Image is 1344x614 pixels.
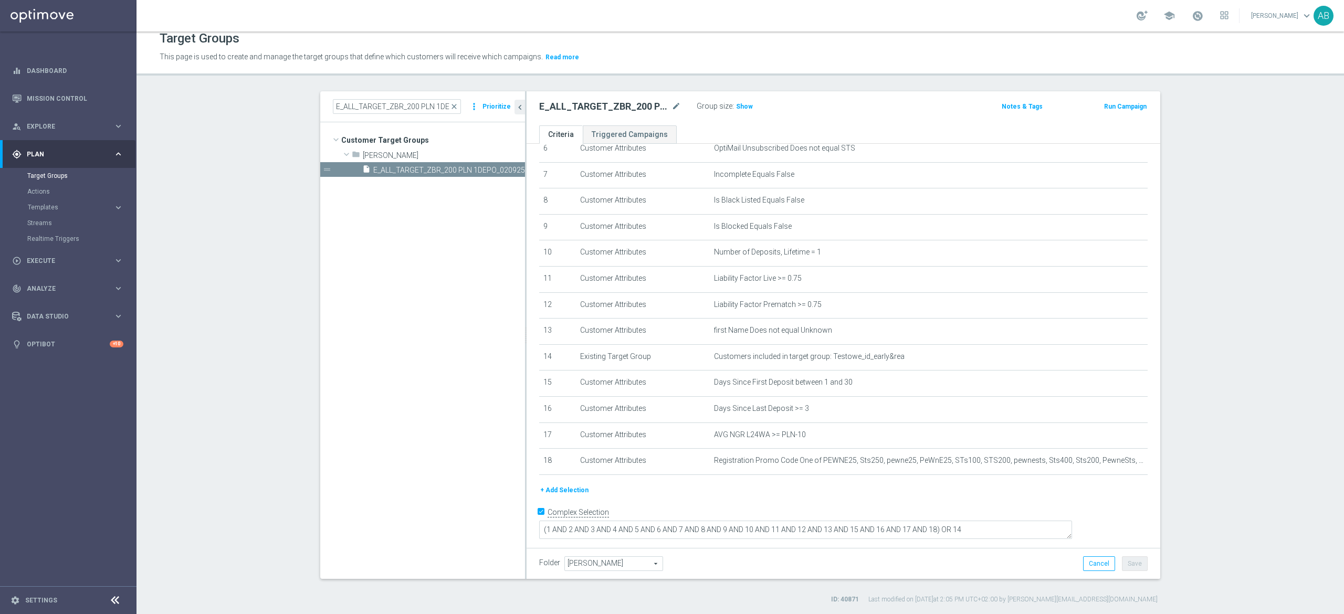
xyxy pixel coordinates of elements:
td: Customer Attributes [576,240,710,267]
i: lightbulb [12,340,22,349]
span: And&#x17C;elika B. [363,151,525,160]
span: Execute [27,258,113,264]
button: track_changes Analyze keyboard_arrow_right [12,284,124,293]
span: OptiMail Unsubscribed Does not equal STS [714,144,855,153]
span: Analyze [27,285,113,292]
button: equalizer Dashboard [12,67,124,75]
span: Liability Factor Prematch >= 0.75 [714,300,822,309]
span: Customer Target Groups [341,133,525,147]
i: keyboard_arrow_right [113,283,123,293]
td: 6 [539,136,576,162]
a: Realtime Triggers [27,235,109,243]
i: more_vert [469,99,479,114]
td: 16 [539,396,576,422]
button: Data Studio keyboard_arrow_right [12,312,124,321]
i: equalizer [12,66,22,76]
td: Customer Attributes [576,292,710,319]
button: Cancel [1083,556,1115,571]
div: Realtime Triggers [27,231,135,247]
div: Mission Control [12,84,123,112]
i: settings [10,596,20,605]
i: keyboard_arrow_right [113,256,123,266]
td: Customer Attributes [576,449,710,475]
td: 9 [539,214,576,240]
label: ID: 40871 [831,595,859,604]
td: 17 [539,422,576,449]
div: Plan [12,150,113,159]
div: Explore [12,122,113,131]
i: folder [352,150,360,162]
td: 12 [539,292,576,319]
h2: E_ALL_TARGET_ZBR_200 PLN 1DEPO_020925 [539,100,669,113]
input: Quick find group or folder [333,99,461,114]
i: keyboard_arrow_right [113,203,123,213]
span: school [1163,10,1175,22]
span: Days Since Last Deposit >= 3 [714,404,809,413]
i: keyboard_arrow_right [113,149,123,159]
td: 13 [539,319,576,345]
button: + Add Selection [539,484,590,496]
span: Is Black Listed Equals False [714,196,804,205]
span: Is Blocked Equals False [714,222,792,231]
div: Streams [27,215,135,231]
td: Customer Attributes [576,319,710,345]
span: E_ALL_TARGET_ZBR_200 PLN 1DEPO_020925 [373,166,525,175]
a: Target Groups [27,172,109,180]
a: Dashboard [27,57,123,84]
a: Triggered Campaigns [583,125,677,144]
label: Complex Selection [548,507,609,517]
div: Execute [12,256,113,266]
div: Mission Control [12,94,124,103]
div: Optibot [12,330,123,358]
i: track_changes [12,284,22,293]
button: gps_fixed Plan keyboard_arrow_right [12,150,124,158]
div: Dashboard [12,57,123,84]
span: Templates [28,204,103,210]
div: +10 [110,341,123,347]
button: Prioritize [481,100,512,114]
span: close [450,102,458,111]
i: gps_fixed [12,150,22,159]
div: lightbulb Optibot +10 [12,340,124,348]
span: Incomplete Equals False [714,170,794,179]
button: Read more [544,51,580,63]
a: Optibot [27,330,110,358]
td: 7 [539,162,576,188]
i: mode_edit [671,100,681,113]
button: Save [1122,556,1148,571]
div: play_circle_outline Execute keyboard_arrow_right [12,257,124,265]
button: person_search Explore keyboard_arrow_right [12,122,124,131]
a: Settings [25,597,57,604]
td: Customer Attributes [576,214,710,240]
a: Criteria [539,125,583,144]
td: 8 [539,188,576,215]
td: 11 [539,266,576,292]
button: chevron_left [514,100,525,114]
td: Customer Attributes [576,266,710,292]
a: Mission Control [27,84,123,112]
i: chevron_left [515,102,525,112]
span: This page is used to create and manage the target groups that define which customers will receive... [160,52,543,61]
td: 14 [539,344,576,370]
span: first Name Does not equal Unknown [714,326,832,335]
td: Customer Attributes [576,136,710,162]
a: [PERSON_NAME]keyboard_arrow_down [1250,8,1314,24]
span: Data Studio [27,313,113,320]
span: Explore [27,123,113,130]
div: Target Groups [27,168,135,184]
button: Notes & Tags [1001,101,1044,112]
span: Number of Deposits, Lifetime = 1 [714,248,821,257]
label: Folder [539,558,560,567]
td: Customer Attributes [576,370,710,397]
button: Templates keyboard_arrow_right [27,203,124,211]
i: person_search [12,122,22,131]
i: play_circle_outline [12,256,22,266]
label: Last modified on [DATE] at 2:05 PM UTC+02:00 by [PERSON_NAME][EMAIL_ADDRESS][DOMAIN_NAME] [868,595,1158,604]
div: Templates [27,199,135,215]
span: Plan [27,151,113,157]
